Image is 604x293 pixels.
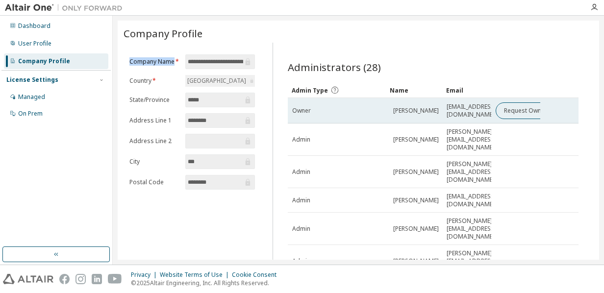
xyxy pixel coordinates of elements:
[393,107,439,115] span: [PERSON_NAME]
[447,128,496,151] span: [PERSON_NAME][EMAIL_ADDRESS][DOMAIN_NAME]
[18,93,45,101] div: Managed
[393,225,439,233] span: [PERSON_NAME]
[390,82,438,98] div: Name
[5,3,127,13] img: Altair One
[75,274,86,284] img: instagram.svg
[292,136,310,144] span: Admin
[292,196,310,204] span: Admin
[129,77,179,85] label: Country
[59,274,70,284] img: facebook.svg
[232,271,282,279] div: Cookie Consent
[186,75,248,86] div: [GEOGRAPHIC_DATA]
[6,76,58,84] div: License Settings
[129,178,179,186] label: Postal Code
[288,60,381,74] span: Administrators (28)
[447,193,496,208] span: [EMAIL_ADDRESS][DOMAIN_NAME]
[446,82,487,98] div: Email
[3,274,53,284] img: altair_logo.svg
[18,40,51,48] div: User Profile
[92,274,102,284] img: linkedin.svg
[292,225,310,233] span: Admin
[185,75,255,87] div: [GEOGRAPHIC_DATA]
[292,107,311,115] span: Owner
[496,102,579,119] button: Request Owner Change
[292,168,310,176] span: Admin
[292,257,310,265] span: Admin
[393,196,439,204] span: [PERSON_NAME]
[124,26,202,40] span: Company Profile
[129,96,179,104] label: State/Province
[447,249,496,273] span: [PERSON_NAME][EMAIL_ADDRESS][DOMAIN_NAME]
[393,168,439,176] span: [PERSON_NAME]
[129,158,179,166] label: City
[447,160,496,184] span: [PERSON_NAME][EMAIL_ADDRESS][DOMAIN_NAME]
[292,86,328,95] span: Admin Type
[131,279,282,287] p: © 2025 Altair Engineering, Inc. All Rights Reserved.
[18,22,50,30] div: Dashboard
[160,271,232,279] div: Website Terms of Use
[18,110,43,118] div: On Prem
[108,274,122,284] img: youtube.svg
[393,136,439,144] span: [PERSON_NAME]
[129,137,179,145] label: Address Line 2
[447,217,496,241] span: [PERSON_NAME][EMAIL_ADDRESS][DOMAIN_NAME]
[129,58,179,66] label: Company Name
[129,117,179,124] label: Address Line 1
[131,271,160,279] div: Privacy
[18,57,70,65] div: Company Profile
[393,257,439,265] span: [PERSON_NAME]
[447,103,496,119] span: [EMAIL_ADDRESS][DOMAIN_NAME]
